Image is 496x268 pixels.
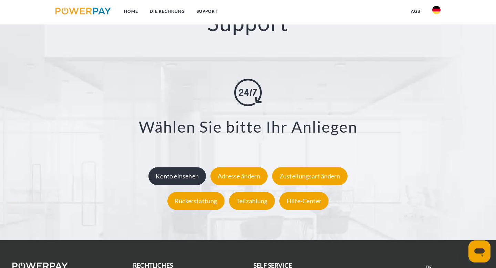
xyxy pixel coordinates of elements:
[270,173,349,180] a: Zustellungsart ändern
[210,167,268,185] div: Adresse ändern
[272,167,348,185] div: Zustellungsart ändern
[147,173,208,180] a: Konto einsehen
[468,240,490,262] iframe: Schaltfläche zum Öffnen des Messaging-Fensters
[33,117,463,136] h3: Wählen Sie bitte Ihr Anliegen
[167,192,225,210] div: Rückerstattung
[405,5,426,18] a: agb
[229,192,275,210] div: Teilzahlung
[144,5,191,18] a: DIE RECHNUNG
[227,197,277,205] a: Teilzahlung
[279,192,329,210] div: Hilfe-Center
[432,6,441,14] img: de
[191,5,224,18] a: SUPPORT
[209,173,269,180] a: Adresse ändern
[55,8,111,14] img: logo-powerpay.svg
[278,197,330,205] a: Hilfe-Center
[166,197,226,205] a: Rückerstattung
[118,5,144,18] a: Home
[148,167,206,185] div: Konto einsehen
[234,79,262,106] img: online-shopping.svg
